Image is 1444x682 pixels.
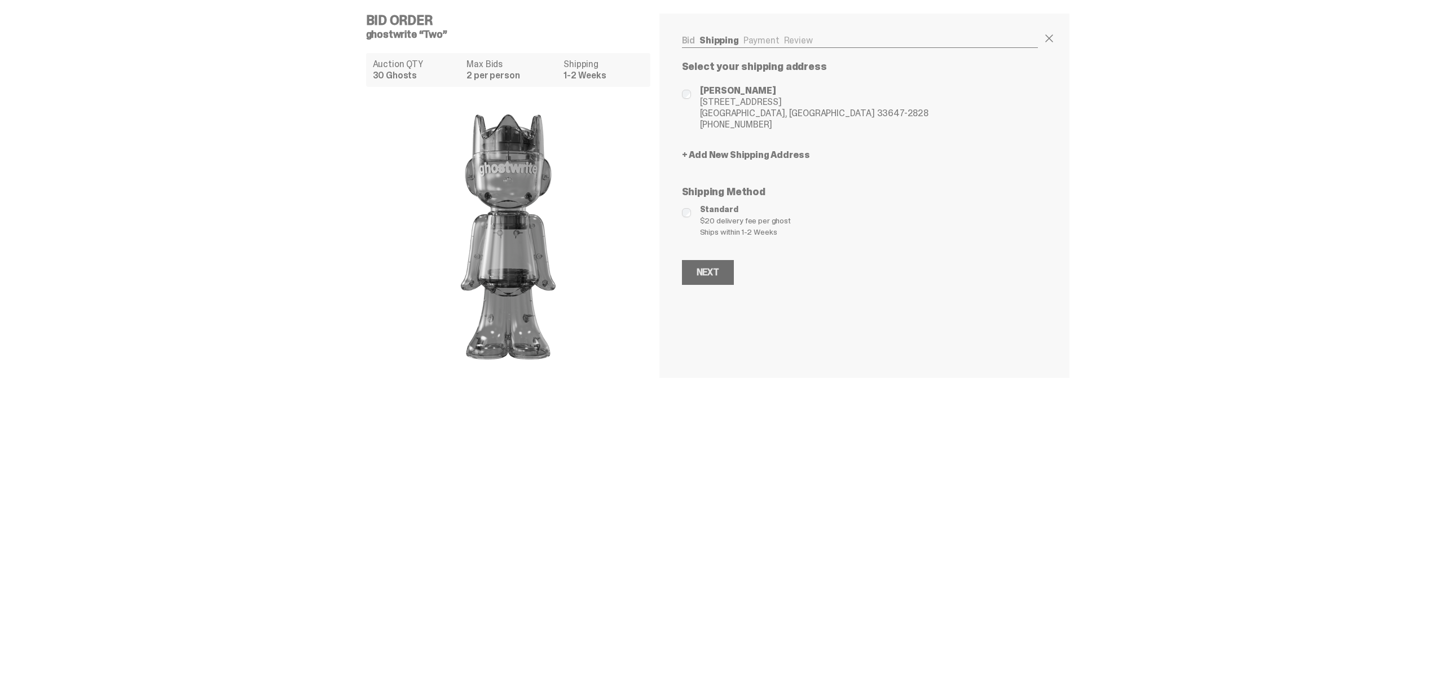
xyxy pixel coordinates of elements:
[700,204,1038,215] span: Standard
[563,60,643,69] dt: Shipping
[743,34,780,46] a: Payment
[682,260,734,285] button: Next
[682,151,1038,160] a: + Add New Shipping Address
[700,108,928,119] span: [GEOGRAPHIC_DATA], [GEOGRAPHIC_DATA] 33647-2828
[466,71,557,80] dd: 2 per person
[700,226,1038,237] span: Ships within 1-2 Weeks
[700,96,928,108] span: [STREET_ADDRESS]
[699,34,739,46] a: Shipping
[466,60,557,69] dt: Max Bids
[373,71,460,80] dd: 30 Ghosts
[366,29,659,39] h5: ghostwrite “Two”
[366,14,659,27] h4: Bid Order
[563,71,643,80] dd: 1-2 Weeks
[682,187,1038,197] p: Shipping Method
[395,96,621,378] img: product image
[700,215,1038,226] span: $20 delivery fee per ghost
[700,119,928,130] span: [PHONE_NUMBER]
[682,61,1038,72] p: Select your shipping address
[697,268,719,277] div: Next
[373,60,460,69] dt: Auction QTY
[682,34,695,46] a: Bid
[700,85,928,96] span: [PERSON_NAME]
